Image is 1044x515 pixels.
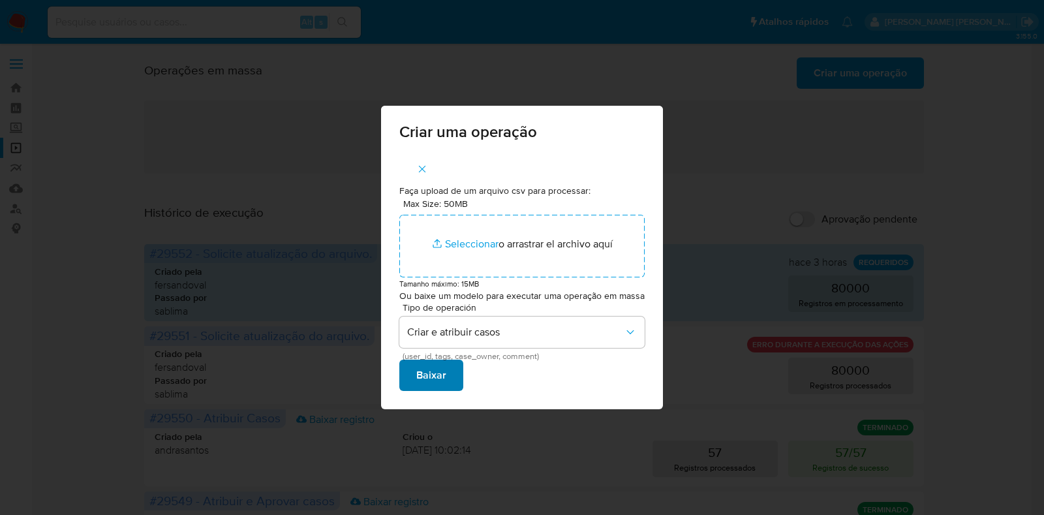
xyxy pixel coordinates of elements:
[399,317,645,348] button: Criar e atribuir casos
[403,353,648,360] span: (user_id, tags, case_owner, comment)
[399,360,463,391] button: Baixar
[399,185,645,198] p: Faça upload de um arquivo csv para processar:
[403,303,648,312] span: Tipo de operación
[399,290,645,303] p: Ou baixe um modelo para executar uma operação em massa
[399,278,479,289] small: Tamanho máximo: 15MB
[399,124,645,140] span: Criar uma operação
[407,326,624,339] span: Criar e atribuir casos
[403,198,468,210] label: Max Size: 50MB
[416,361,446,390] span: Baixar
